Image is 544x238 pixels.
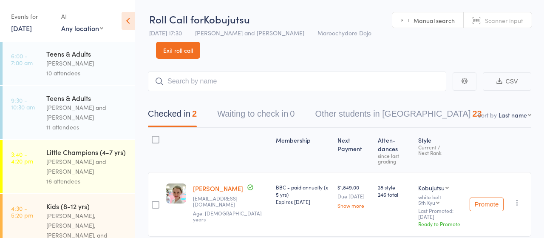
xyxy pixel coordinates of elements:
[290,109,295,118] div: 0
[499,111,527,119] div: Last name
[148,72,446,91] input: Search by name
[470,198,504,211] button: Promote
[11,151,33,164] time: 3:40 - 4:20 pm
[315,105,482,127] button: Other students in [GEOGRAPHIC_DATA]23
[418,220,463,227] div: Ready to Promote
[337,203,371,208] a: Show more
[46,49,127,58] div: Teens & Adults
[11,52,33,66] time: 6:00 - 7:00 am
[46,58,127,68] div: [PERSON_NAME]
[204,12,250,26] span: Kobujutsu
[46,176,127,186] div: 16 attendees
[317,29,371,37] span: Maroochydore Dojo
[193,209,262,223] span: Age: [DEMOGRAPHIC_DATA] years
[3,42,135,85] a: 6:00 -7:00 amTeens & Adults[PERSON_NAME]10 attendees
[276,184,331,205] div: BBC - paid annually (x 5 yrs)
[415,132,466,168] div: Style
[472,109,482,118] div: 23
[378,191,411,198] span: 246 total
[418,144,463,155] div: Current / Next Rank
[478,111,497,119] label: Sort by
[414,16,455,25] span: Manual search
[148,105,197,127] button: Checked in2
[418,194,463,205] div: white belt
[46,68,127,78] div: 10 attendees
[3,140,135,193] a: 3:40 -4:20 pmLittle Champions (4-7 yrs)[PERSON_NAME] and [PERSON_NAME]16 attendees
[374,132,415,168] div: Atten­dances
[11,97,35,110] time: 9:30 - 10:30 am
[11,23,32,33] a: [DATE]
[46,103,127,122] div: [PERSON_NAME] and [PERSON_NAME]
[61,9,103,23] div: At
[337,193,371,199] small: Due [DATE]
[485,16,523,25] span: Scanner input
[156,42,200,59] a: Exit roll call
[11,9,53,23] div: Events for
[11,205,33,218] time: 4:30 - 5:20 pm
[378,153,411,164] div: since last grading
[217,105,295,127] button: Waiting to check in0
[418,208,463,220] small: Last Promoted: [DATE]
[149,12,204,26] span: Roll Call for
[46,147,127,157] div: Little Champions (4-7 yrs)
[276,198,331,205] div: Expires [DATE]
[418,200,435,205] div: 5th Kyu
[46,157,127,176] div: [PERSON_NAME] and [PERSON_NAME]
[46,93,127,103] div: Teens & Adults
[418,184,445,192] div: Kobujutsu
[378,184,411,191] span: 28 style
[334,132,374,168] div: Next Payment
[195,29,304,37] span: [PERSON_NAME] and [PERSON_NAME]
[193,195,269,208] small: jacqui@lippey.com
[337,184,371,208] div: $1,849.00
[3,86,135,139] a: 9:30 -10:30 amTeens & Adults[PERSON_NAME] and [PERSON_NAME]11 attendees
[61,23,103,33] div: Any location
[46,201,127,211] div: Kids (8-12 yrs)
[193,184,243,193] a: [PERSON_NAME]
[166,184,186,204] img: image1622186601.png
[46,122,127,132] div: 11 attendees
[272,132,334,168] div: Membership
[483,72,531,91] button: CSV
[149,29,182,37] span: [DATE] 17:30
[192,109,197,118] div: 2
